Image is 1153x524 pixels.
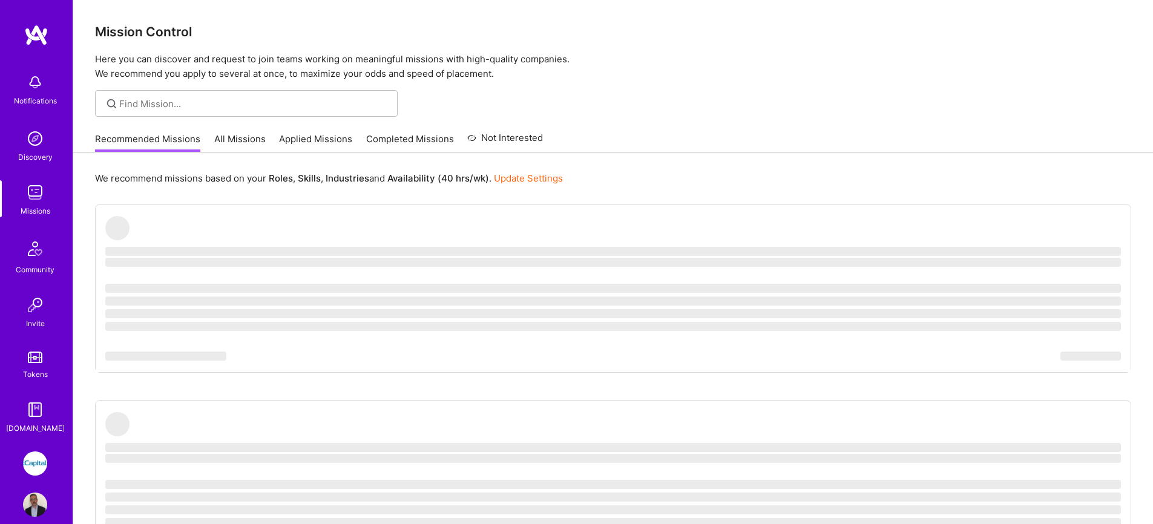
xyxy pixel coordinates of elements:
img: Community [21,234,50,263]
a: Not Interested [467,131,543,152]
img: User Avatar [23,493,47,517]
a: Completed Missions [366,133,454,152]
a: All Missions [214,133,266,152]
b: Availability (40 hrs/wk) [387,172,489,184]
b: Industries [326,172,369,184]
img: logo [24,24,48,46]
a: Update Settings [494,172,563,184]
p: Here you can discover and request to join teams working on meaningful missions with high-quality ... [95,52,1131,81]
b: Skills [298,172,321,184]
a: Recommended Missions [95,133,200,152]
img: teamwork [23,180,47,205]
img: tokens [28,352,42,363]
div: Tokens [23,368,48,381]
p: We recommend missions based on your , , and . [95,172,563,185]
div: [DOMAIN_NAME] [6,422,65,434]
i: icon SearchGrey [105,97,119,111]
div: Discovery [18,151,53,163]
img: Invite [23,293,47,317]
a: Applied Missions [279,133,352,152]
a: iCapital: Building an Alternative Investment Marketplace [20,451,50,476]
img: discovery [23,126,47,151]
div: Missions [21,205,50,217]
div: Notifications [14,94,57,107]
img: bell [23,70,47,94]
div: Invite [26,317,45,330]
h3: Mission Control [95,24,1131,39]
img: iCapital: Building an Alternative Investment Marketplace [23,451,47,476]
img: guide book [23,398,47,422]
div: Community [16,263,54,276]
b: Roles [269,172,293,184]
a: User Avatar [20,493,50,517]
input: Find Mission... [119,97,389,110]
